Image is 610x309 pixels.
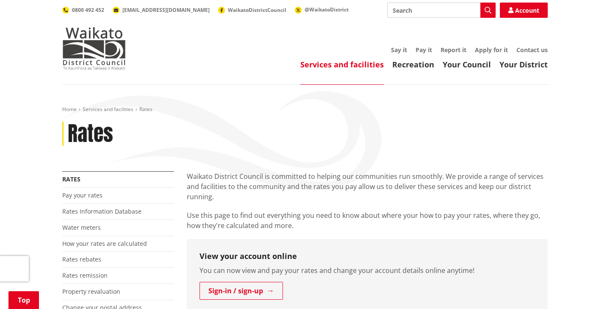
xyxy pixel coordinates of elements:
a: Account [500,3,548,18]
nav: breadcrumb [62,106,548,113]
span: @WaikatoDistrict [305,6,349,13]
a: Say it [391,46,407,54]
a: Rates remission [62,271,108,279]
a: Top [8,291,39,309]
span: Rates [139,106,152,113]
a: Services and facilities [83,106,133,113]
a: Water meters [62,223,101,231]
a: Recreation [392,59,434,70]
a: Property revaluation [62,287,120,295]
a: Apply for it [475,46,508,54]
a: Rates Information Database [62,207,141,215]
a: Pay your rates [62,191,103,199]
a: Contact us [516,46,548,54]
span: 0800 492 452 [72,6,104,14]
a: [EMAIL_ADDRESS][DOMAIN_NAME] [113,6,210,14]
img: Waikato District Council - Te Kaunihera aa Takiwaa o Waikato [62,27,126,70]
span: [EMAIL_ADDRESS][DOMAIN_NAME] [122,6,210,14]
h3: View your account online [200,252,535,261]
a: @WaikatoDistrict [295,6,349,13]
a: Services and facilities [300,59,384,70]
a: How your rates are calculated [62,239,147,248]
a: Sign-in / sign-up [200,282,283,300]
a: Rates rebates [62,255,101,263]
h1: Rates [68,122,113,146]
a: Your Council [443,59,491,70]
a: WaikatoDistrictCouncil [218,6,286,14]
a: Home [62,106,77,113]
a: Your District [499,59,548,70]
input: Search input [387,3,496,18]
a: Report it [441,46,466,54]
a: Rates [62,175,80,183]
span: WaikatoDistrictCouncil [228,6,286,14]
p: You can now view and pay your rates and change your account details online anytime! [200,265,535,276]
p: Use this page to find out everything you need to know about where your how to pay your rates, whe... [187,210,548,231]
p: Waikato District Council is committed to helping our communities run smoothly. We provide a range... [187,171,548,202]
a: 0800 492 452 [62,6,104,14]
a: Pay it [416,46,432,54]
